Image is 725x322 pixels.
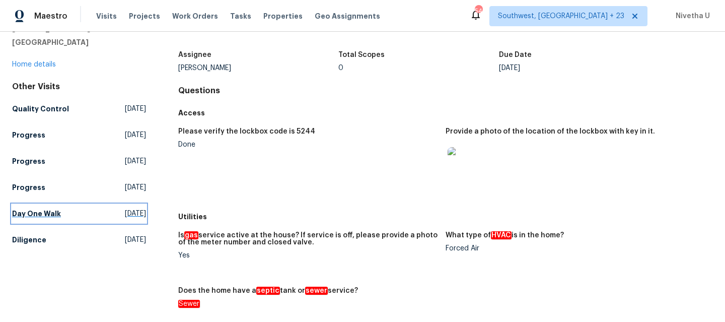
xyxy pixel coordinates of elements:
em: Sewer [178,300,200,308]
a: Home details [12,61,56,68]
h5: Diligence [12,235,46,245]
a: Quality Control[DATE] [12,100,146,118]
span: Work Orders [172,11,218,21]
a: Progress[DATE] [12,126,146,144]
span: Geo Assignments [315,11,380,21]
span: Nivetha U [672,11,710,21]
h5: Is service active at the house? If service is off, please provide a photo of the meter number and... [178,232,438,246]
em: sewer [305,287,328,295]
div: [DATE] [499,65,660,72]
h5: Progress [12,182,45,192]
h5: Due Date [499,51,532,58]
h5: Progress [12,130,45,140]
div: Done [178,141,438,148]
h5: Total Scopes [338,51,385,58]
div: [PERSON_NAME] [178,65,339,72]
span: Properties [263,11,303,21]
h5: [GEOGRAPHIC_DATA] [12,37,146,47]
div: 541 [475,6,482,16]
em: HVAC [491,231,512,239]
div: 0 [338,65,499,72]
em: gas [184,231,198,239]
div: Other Visits [12,82,146,92]
a: Day One Walk[DATE] [12,205,146,223]
span: [DATE] [125,104,146,114]
div: Completed: to [178,19,713,45]
span: Projects [129,11,160,21]
a: Diligence[DATE] [12,231,146,249]
h5: Assignee [178,51,211,58]
h5: Utilities [178,212,713,222]
div: Yes [178,252,438,259]
span: Visits [96,11,117,21]
em: septic [256,287,280,295]
h4: Questions [178,86,713,96]
h5: Quality Control [12,104,69,114]
a: Progress[DATE] [12,152,146,170]
h5: Day One Walk [12,209,61,219]
h5: Please verify the lockbox code is 5244 [178,128,315,135]
h5: What type of is in the home? [446,232,564,239]
span: [DATE] [125,182,146,192]
h5: Provide a photo of the location of the lockbox with key in it. [446,128,655,135]
span: [DATE] [125,209,146,219]
h5: Access [178,108,713,118]
div: Forced Air [446,245,705,252]
span: Tasks [230,13,251,20]
span: [DATE] [125,156,146,166]
span: [DATE] [125,235,146,245]
span: [DATE] [125,130,146,140]
h5: Progress [12,156,45,166]
span: Maestro [34,11,67,21]
a: Progress[DATE] [12,178,146,197]
h5: Does the home have a tank or service? [178,287,358,294]
span: Southwest, [GEOGRAPHIC_DATA] + 23 [498,11,624,21]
